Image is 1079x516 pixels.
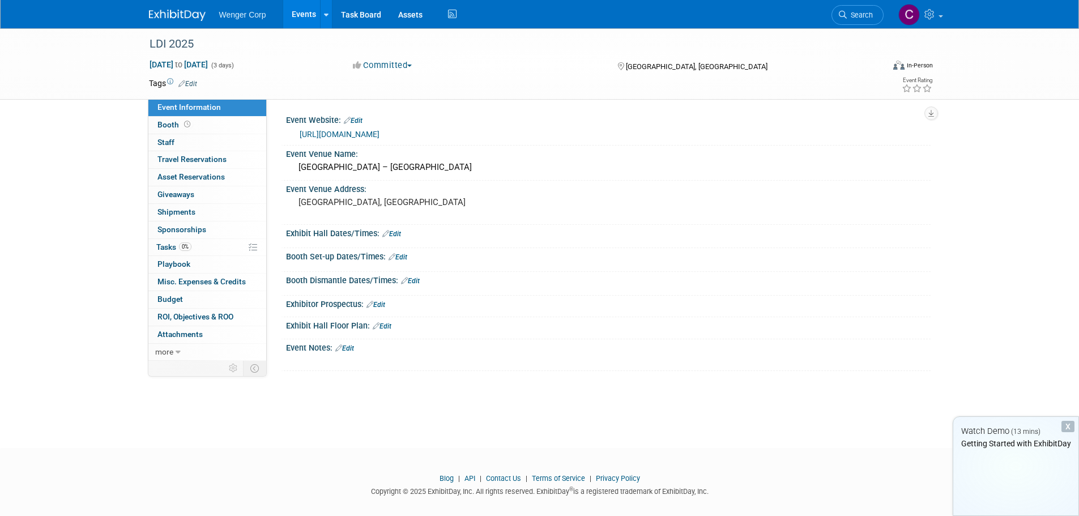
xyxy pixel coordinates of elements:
[286,272,931,287] div: Booth Dismantle Dates/Times:
[148,99,266,116] a: Event Information
[148,239,266,256] a: Tasks0%
[148,309,266,326] a: ROI, Objectives & ROO
[148,151,266,168] a: Travel Reservations
[366,301,385,309] a: Edit
[335,344,354,352] a: Edit
[243,361,266,376] td: Toggle Event Tabs
[831,5,884,25] a: Search
[148,117,266,134] a: Booth
[148,169,266,186] a: Asset Reservations
[401,277,420,285] a: Edit
[286,112,931,126] div: Event Website:
[295,159,922,176] div: [GEOGRAPHIC_DATA] – [GEOGRAPHIC_DATA]
[219,10,266,19] span: Wenger Corp
[286,317,931,332] div: Exhibit Hall Floor Plan:
[148,186,266,203] a: Giveaways
[148,291,266,308] a: Budget
[157,277,246,286] span: Misc. Expenses & Credits
[155,347,173,356] span: more
[210,62,234,69] span: (3 days)
[953,425,1078,437] div: Watch Demo
[523,474,530,483] span: |
[953,438,1078,449] div: Getting Started with ExhibitDay
[148,204,266,221] a: Shipments
[157,312,233,321] span: ROI, Objectives & ROO
[596,474,640,483] a: Privacy Policy
[149,78,197,89] td: Tags
[179,242,191,251] span: 0%
[817,59,933,76] div: Event Format
[149,10,206,21] img: ExhibitDay
[178,80,197,88] a: Edit
[373,322,391,330] a: Edit
[486,474,521,483] a: Contact Us
[157,190,194,199] span: Giveaways
[148,326,266,343] a: Attachments
[157,225,206,234] span: Sponsorships
[157,330,203,339] span: Attachments
[157,172,225,181] span: Asset Reservations
[157,103,221,112] span: Event Information
[464,474,475,483] a: API
[286,146,931,160] div: Event Venue Name:
[344,117,362,125] a: Edit
[157,120,193,129] span: Booth
[532,474,585,483] a: Terms of Service
[157,155,227,164] span: Travel Reservations
[286,225,931,240] div: Exhibit Hall Dates/Times:
[148,256,266,273] a: Playbook
[148,221,266,238] a: Sponsorships
[389,253,407,261] a: Edit
[902,78,932,83] div: Event Rating
[847,11,873,19] span: Search
[626,62,767,71] span: [GEOGRAPHIC_DATA], [GEOGRAPHIC_DATA]
[148,134,266,151] a: Staff
[224,361,244,376] td: Personalize Event Tab Strip
[477,474,484,483] span: |
[569,486,573,492] sup: ®
[148,344,266,361] a: more
[440,474,454,483] a: Blog
[182,120,193,129] span: Booth not reserved yet
[286,181,931,195] div: Event Venue Address:
[455,474,463,483] span: |
[298,197,542,207] pre: [GEOGRAPHIC_DATA], [GEOGRAPHIC_DATA]
[157,138,174,147] span: Staff
[157,295,183,304] span: Budget
[157,207,195,216] span: Shipments
[893,61,905,70] img: Format-Inperson.png
[146,34,867,54] div: LDI 2025
[382,230,401,238] a: Edit
[156,242,191,251] span: Tasks
[906,61,933,70] div: In-Person
[286,296,931,310] div: Exhibitor Prospectus:
[300,130,379,139] a: [URL][DOMAIN_NAME]
[286,339,931,354] div: Event Notes:
[149,59,208,70] span: [DATE] [DATE]
[587,474,594,483] span: |
[1061,421,1074,432] div: Dismiss
[148,274,266,291] a: Misc. Expenses & Credits
[1011,428,1040,436] span: (13 mins)
[286,248,931,263] div: Booth Set-up Dates/Times:
[157,259,190,268] span: Playbook
[349,59,416,71] button: Committed
[898,4,920,25] img: Cynde Bock
[173,60,184,69] span: to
